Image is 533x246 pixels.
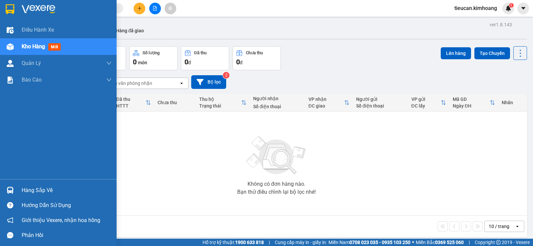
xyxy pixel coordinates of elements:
[496,240,501,245] span: copyright
[237,189,316,195] div: Bạn thử điều chỉnh lại bộ lọc nhé!
[502,100,524,105] div: Nhãn
[223,72,230,79] sup: 2
[505,5,511,11] img: icon-new-feature
[411,103,441,109] div: ĐC lấy
[7,43,14,50] img: warehouse-icon
[165,3,176,14] button: aim
[7,77,14,84] img: solution-icon
[248,181,305,187] div: Không có đơn hàng nào.
[7,217,13,223] span: notification
[113,94,155,112] th: Toggle SortBy
[236,58,240,66] span: 0
[22,216,100,224] span: Giới thiệu Vexere, nhận hoa hồng
[520,5,526,11] span: caret-down
[349,240,410,245] strong: 0708 023 035 - 0935 103 250
[235,240,264,245] strong: 1900 633 818
[7,232,13,238] span: message
[22,230,112,240] div: Phản hồi
[116,103,146,109] div: HTTT
[149,3,161,14] button: file-add
[509,3,514,8] sup: 1
[305,94,353,112] th: Toggle SortBy
[48,43,61,51] span: mới
[134,3,145,14] button: plus
[411,97,441,102] div: VP gửi
[253,96,301,101] div: Người nhận
[435,240,464,245] strong: 0369 525 060
[185,58,188,66] span: 0
[449,94,498,112] th: Toggle SortBy
[441,47,471,59] button: Lên hàng
[194,51,207,55] div: Đã thu
[308,103,344,109] div: ĐC giao
[453,97,490,102] div: Mã GD
[328,239,410,246] span: Miền Nam
[22,200,112,210] div: Hướng dẫn sử dụng
[111,23,149,39] button: Hàng đã giao
[412,241,414,244] span: ⚪️
[137,6,142,11] span: plus
[106,77,112,83] span: down
[199,103,242,109] div: Trạng thái
[449,4,502,12] span: tieucan.kimhoang
[181,46,229,70] button: Đã thu0đ
[199,97,242,102] div: Thu hộ
[133,58,137,66] span: 0
[188,60,191,65] span: đ
[22,26,54,34] span: Điều hành xe
[22,76,42,84] span: Báo cáo
[489,223,509,230] div: 10 / trang
[233,46,281,70] button: Chưa thu0đ
[243,132,310,179] img: svg+xml;base64,PHN2ZyBjbGFzcz0ibGlzdC1wbHVnX19zdmciIHhtbG5zPSJodHRwOi8vd3d3LnczLm9yZy8yMDAwL3N2Zy...
[453,103,490,109] div: Ngày ĐH
[116,97,146,102] div: Đã thu
[7,202,13,208] span: question-circle
[7,187,14,194] img: warehouse-icon
[203,239,264,246] span: Hỗ trợ kỹ thuật:
[168,6,173,11] span: aim
[308,97,344,102] div: VP nhận
[138,60,147,65] span: món
[408,94,449,112] th: Toggle SortBy
[515,224,520,229] svg: open
[469,239,470,246] span: |
[22,59,41,67] span: Quản Lý
[158,100,192,105] div: Chưa thu
[356,103,404,109] div: Số điện thoại
[22,185,112,195] div: Hàng sắp về
[474,47,510,59] button: Tạo Chuyến
[143,51,160,55] div: Số lượng
[356,97,404,102] div: Người gửi
[22,43,45,50] span: Kho hàng
[7,60,14,67] img: warehouse-icon
[240,60,243,65] span: đ
[6,4,14,14] img: logo-vxr
[129,46,178,70] button: Số lượng0món
[179,81,184,86] svg: open
[106,80,152,87] div: Chọn văn phòng nhận
[517,3,529,14] button: caret-down
[269,239,270,246] span: |
[416,239,464,246] span: Miền Bắc
[510,3,512,8] span: 1
[153,6,157,11] span: file-add
[275,239,327,246] span: Cung cấp máy in - giấy in:
[196,94,250,112] th: Toggle SortBy
[246,51,263,55] div: Chưa thu
[253,104,301,109] div: Số điện thoại
[191,75,226,89] button: Bộ lọc
[106,61,112,66] span: down
[490,21,512,28] div: ver 1.8.143
[7,27,14,34] img: warehouse-icon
